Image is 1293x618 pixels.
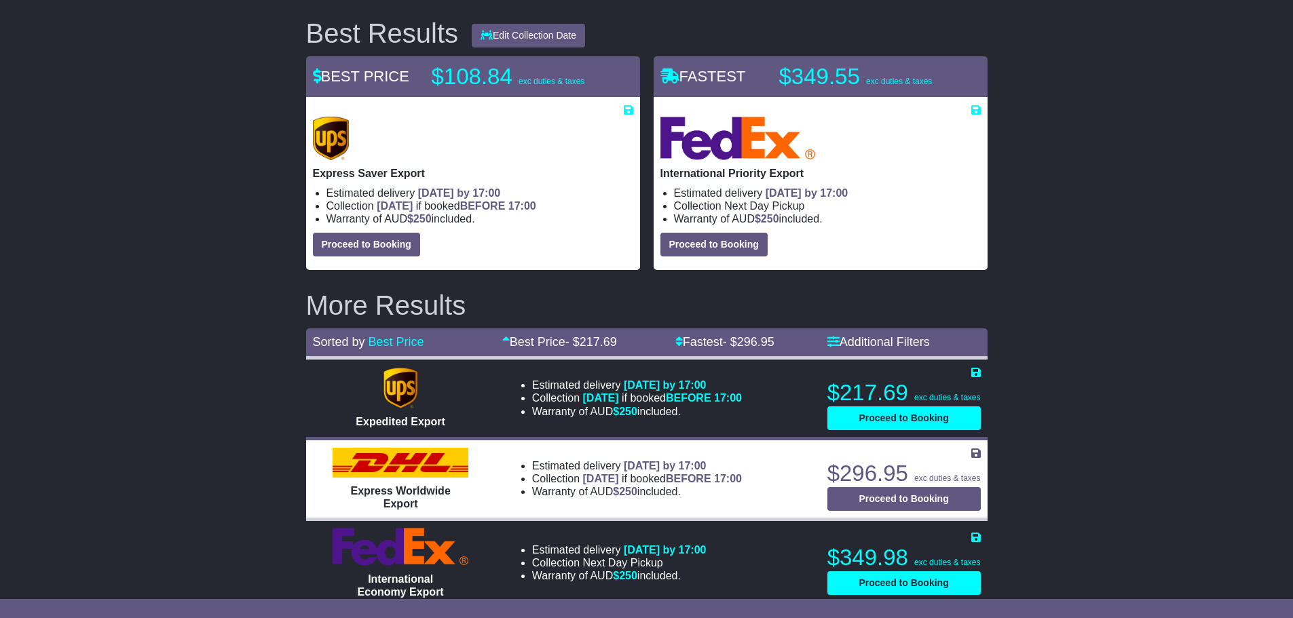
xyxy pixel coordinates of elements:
li: Warranty of AUD included. [532,405,742,418]
p: $349.55 [779,63,949,90]
span: 17:00 [714,473,742,484]
li: Warranty of AUD included. [674,212,981,225]
span: 250 [619,570,637,581]
span: BEFORE [666,473,711,484]
span: $ [613,406,637,417]
span: $ [613,486,637,497]
img: FedEx Express: International Priority Export [660,117,816,160]
p: Express Saver Export [313,167,633,180]
span: 250 [761,213,779,225]
p: International Priority Export [660,167,981,180]
a: Additional Filters [827,335,930,349]
button: Proceed to Booking [660,233,768,256]
span: - $ [565,335,617,349]
span: [DATE] by 17:00 [418,187,501,199]
li: Warranty of AUD included. [532,485,742,498]
li: Collection [326,199,633,212]
span: exc duties & taxes [866,77,932,86]
span: Express Worldwide Export [350,485,450,509]
span: 250 [619,406,637,417]
img: UPS (new): Expedited Export [383,368,417,408]
span: BEFORE [460,200,506,212]
div: Best Results [299,18,466,48]
li: Estimated delivery [674,187,981,199]
li: Collection [532,472,742,485]
li: Estimated delivery [532,459,742,472]
li: Warranty of AUD included. [326,212,633,225]
span: 250 [619,486,637,497]
a: Fastest- $296.95 [675,335,774,349]
p: $217.69 [827,379,981,406]
span: 17:00 [714,392,742,404]
span: [DATE] [583,473,619,484]
li: Collection [674,199,981,212]
button: Proceed to Booking [313,233,420,256]
img: DHL: Express Worldwide Export [333,448,468,478]
h2: More Results [306,290,988,320]
span: [DATE] by 17:00 [624,379,707,391]
p: $296.95 [827,460,981,487]
span: if booked [583,473,742,484]
img: UPS (new): Express Saver Export [313,117,350,160]
img: FedEx Express: International Economy Export [333,528,468,566]
span: exc duties & taxes [914,393,980,402]
span: if booked [583,392,742,404]
span: Expedited Export [356,416,445,427]
span: International Economy Export [358,573,444,598]
span: if booked [377,200,536,212]
span: exc duties & taxes [914,558,980,567]
span: [DATE] [377,200,413,212]
button: Proceed to Booking [827,406,981,430]
span: 250 [413,213,432,225]
li: Estimated delivery [532,379,742,391]
span: 296.95 [737,335,774,349]
button: Edit Collection Date [472,24,585,47]
span: BEFORE [666,392,711,404]
span: $ [613,570,637,581]
span: Sorted by [313,335,365,349]
span: $ [407,213,432,225]
li: Collection [532,391,742,404]
span: 17:00 [508,200,536,212]
span: [DATE] by 17:00 [624,544,707,556]
p: $349.98 [827,544,981,571]
button: Proceed to Booking [827,487,981,511]
p: $108.84 [432,63,601,90]
span: Next Day Pickup [724,200,804,212]
span: Next Day Pickup [583,557,663,568]
span: exc duties & taxes [519,77,584,86]
li: Warranty of AUD included. [532,569,707,582]
li: Collection [532,556,707,569]
span: - $ [723,335,774,349]
span: [DATE] by 17:00 [766,187,848,199]
span: exc duties & taxes [914,474,980,483]
li: Estimated delivery [532,543,707,556]
span: 217.69 [580,335,617,349]
span: FASTEST [660,68,746,85]
li: Estimated delivery [326,187,633,199]
span: [DATE] [583,392,619,404]
a: Best Price- $217.69 [502,335,617,349]
span: $ [755,213,779,225]
a: Best Price [369,335,424,349]
span: [DATE] by 17:00 [624,460,707,471]
button: Proceed to Booking [827,571,981,595]
span: BEST PRICE [313,68,409,85]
